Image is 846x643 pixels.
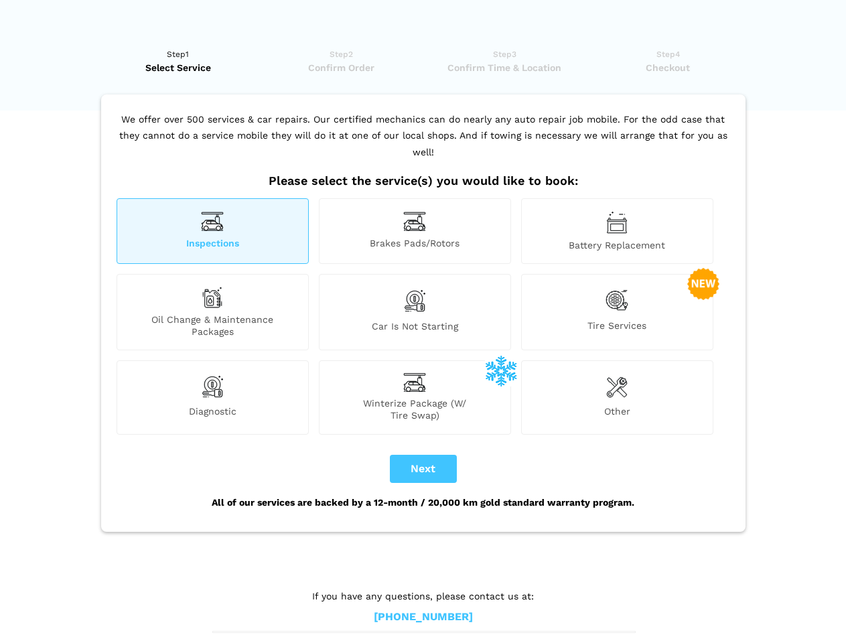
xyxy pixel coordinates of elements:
span: Confirm Time & Location [427,61,582,74]
span: Diagnostic [117,405,308,421]
span: Winterize Package (W/ Tire Swap) [320,397,510,421]
a: Step2 [264,48,419,74]
a: Step4 [591,48,746,74]
img: winterize-icon_1.png [485,354,517,386]
p: We offer over 500 services & car repairs. Our certified mechanics can do nearly any auto repair j... [113,111,733,174]
span: Select Service [101,61,256,74]
span: Checkout [591,61,746,74]
h2: Please select the service(s) you would like to book: [113,173,733,188]
a: Step1 [101,48,256,74]
span: Oil Change & Maintenance Packages [117,313,308,338]
div: All of our services are backed by a 12-month / 20,000 km gold standard warranty program. [113,483,733,522]
span: Inspections [117,237,308,251]
span: Confirm Order [264,61,419,74]
p: If you have any questions, please contact us at: [212,589,634,603]
span: Tire Services [522,319,713,338]
span: Battery Replacement [522,239,713,251]
a: Step3 [427,48,582,74]
span: Car is not starting [320,320,510,338]
span: Brakes Pads/Rotors [320,237,510,251]
span: Other [522,405,713,421]
a: [PHONE_NUMBER] [374,610,473,624]
button: Next [390,455,457,483]
img: new-badge-2-48.png [687,268,719,300]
